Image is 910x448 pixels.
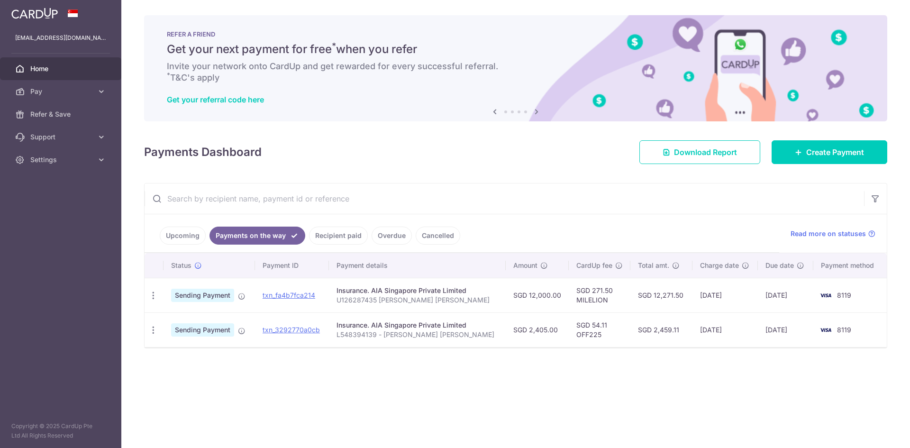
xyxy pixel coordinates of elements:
[576,261,612,270] span: CardUp fee
[372,227,412,245] a: Overdue
[416,227,460,245] a: Cancelled
[758,278,813,312] td: [DATE]
[758,312,813,347] td: [DATE]
[255,253,329,278] th: Payment ID
[506,278,569,312] td: SGD 12,000.00
[171,261,191,270] span: Status
[337,295,498,305] p: U126287435 [PERSON_NAME] [PERSON_NAME]
[806,146,864,158] span: Create Payment
[30,64,93,73] span: Home
[329,253,506,278] th: Payment details
[816,324,835,336] img: Bank Card
[837,326,851,334] span: 8119
[167,42,864,57] h5: Get your next payment for free when you refer
[144,144,262,161] h4: Payments Dashboard
[506,312,569,347] td: SGD 2,405.00
[849,420,901,443] iframe: Opens a widget where you can find more information
[630,312,692,347] td: SGD 2,459.11
[15,33,106,43] p: [EMAIL_ADDRESS][DOMAIN_NAME]
[569,312,630,347] td: SGD 54.11 OFF225
[630,278,692,312] td: SGD 12,271.50
[813,253,887,278] th: Payment method
[791,229,866,238] span: Read more on statuses
[167,30,864,38] p: REFER A FRIEND
[263,326,320,334] a: txn_3292770a0cb
[700,261,739,270] span: Charge date
[791,229,875,238] a: Read more on statuses
[30,155,93,165] span: Settings
[30,110,93,119] span: Refer & Save
[816,290,835,301] img: Bank Card
[337,286,498,295] div: Insurance. AIA Singapore Private Limited
[144,15,887,121] img: RAF banner
[674,146,737,158] span: Download Report
[692,278,758,312] td: [DATE]
[171,289,234,302] span: Sending Payment
[160,227,206,245] a: Upcoming
[171,323,234,337] span: Sending Payment
[337,320,498,330] div: Insurance. AIA Singapore Private Limited
[513,261,537,270] span: Amount
[765,261,794,270] span: Due date
[263,291,315,299] a: txn_fa4b7fca214
[569,278,630,312] td: SGD 271.50 MILELION
[638,261,669,270] span: Total amt.
[30,87,93,96] span: Pay
[145,183,864,214] input: Search by recipient name, payment id or reference
[337,330,498,339] p: L548394139 - [PERSON_NAME] [PERSON_NAME]
[11,8,58,19] img: CardUp
[167,95,264,104] a: Get your referral code here
[692,312,758,347] td: [DATE]
[772,140,887,164] a: Create Payment
[209,227,305,245] a: Payments on the way
[167,61,864,83] h6: Invite your network onto CardUp and get rewarded for every successful referral. T&C's apply
[639,140,760,164] a: Download Report
[837,291,851,299] span: 8119
[30,132,93,142] span: Support
[309,227,368,245] a: Recipient paid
